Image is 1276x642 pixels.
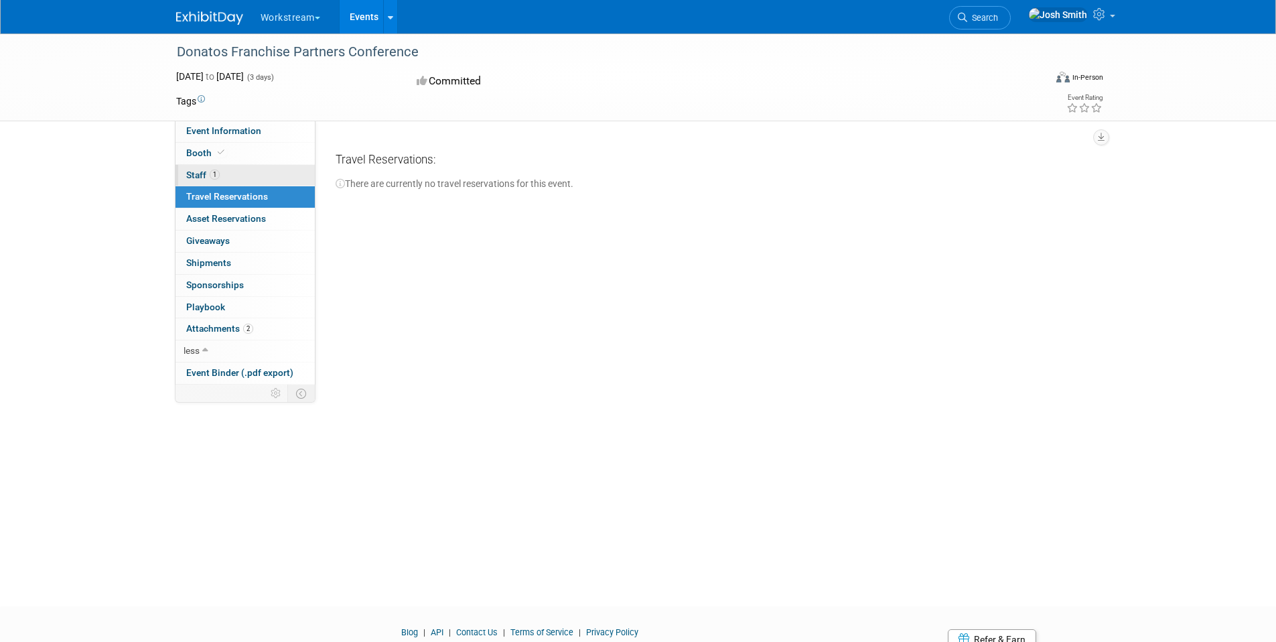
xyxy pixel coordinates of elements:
[175,231,315,252] a: Giveaways
[175,363,315,384] a: Event Binder (.pdf export)
[186,191,268,202] span: Travel Reservations
[336,152,1090,173] div: Travel Reservations:
[1066,94,1103,101] div: Event Rating
[175,297,315,318] a: Playbook
[176,94,205,108] td: Tags
[175,340,315,362] a: less
[445,627,454,637] span: |
[186,147,227,158] span: Booth
[210,170,220,180] span: 1
[186,367,293,378] span: Event Binder (.pdf export)
[175,121,315,142] a: Event Information
[186,257,231,268] span: Shipments
[431,627,443,637] a: API
[175,275,315,296] a: Sponsorships
[967,13,998,23] span: Search
[456,627,498,637] a: Contact Us
[1056,72,1070,82] img: Format-Inperson.png
[966,70,1104,90] div: Event Format
[186,302,225,312] span: Playbook
[204,71,216,82] span: to
[949,6,1011,29] a: Search
[186,213,266,224] span: Asset Reservations
[186,125,261,136] span: Event Information
[575,627,584,637] span: |
[186,170,220,180] span: Staff
[218,149,224,156] i: Booth reservation complete
[176,11,243,25] img: ExhibitDay
[172,40,1025,64] div: Donatos Franchise Partners Conference
[1072,72,1103,82] div: In-Person
[413,70,709,93] div: Committed
[175,186,315,208] a: Travel Reservations
[510,627,573,637] a: Terms of Service
[186,323,253,334] span: Attachments
[175,143,315,164] a: Booth
[420,627,429,637] span: |
[175,253,315,274] a: Shipments
[243,324,253,334] span: 2
[175,318,315,340] a: Attachments2
[184,345,200,356] span: less
[500,627,508,637] span: |
[265,385,288,402] td: Personalize Event Tab Strip
[175,165,315,186] a: Staff1
[586,627,638,637] a: Privacy Policy
[176,71,244,82] span: [DATE] [DATE]
[175,208,315,230] a: Asset Reservations
[186,235,230,246] span: Giveaways
[401,627,418,637] a: Blog
[246,73,274,82] span: (3 days)
[336,173,1090,190] div: There are currently no travel reservations for this event.
[1028,7,1088,22] img: Josh Smith
[287,385,315,402] td: Toggle Event Tabs
[186,279,244,290] span: Sponsorships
